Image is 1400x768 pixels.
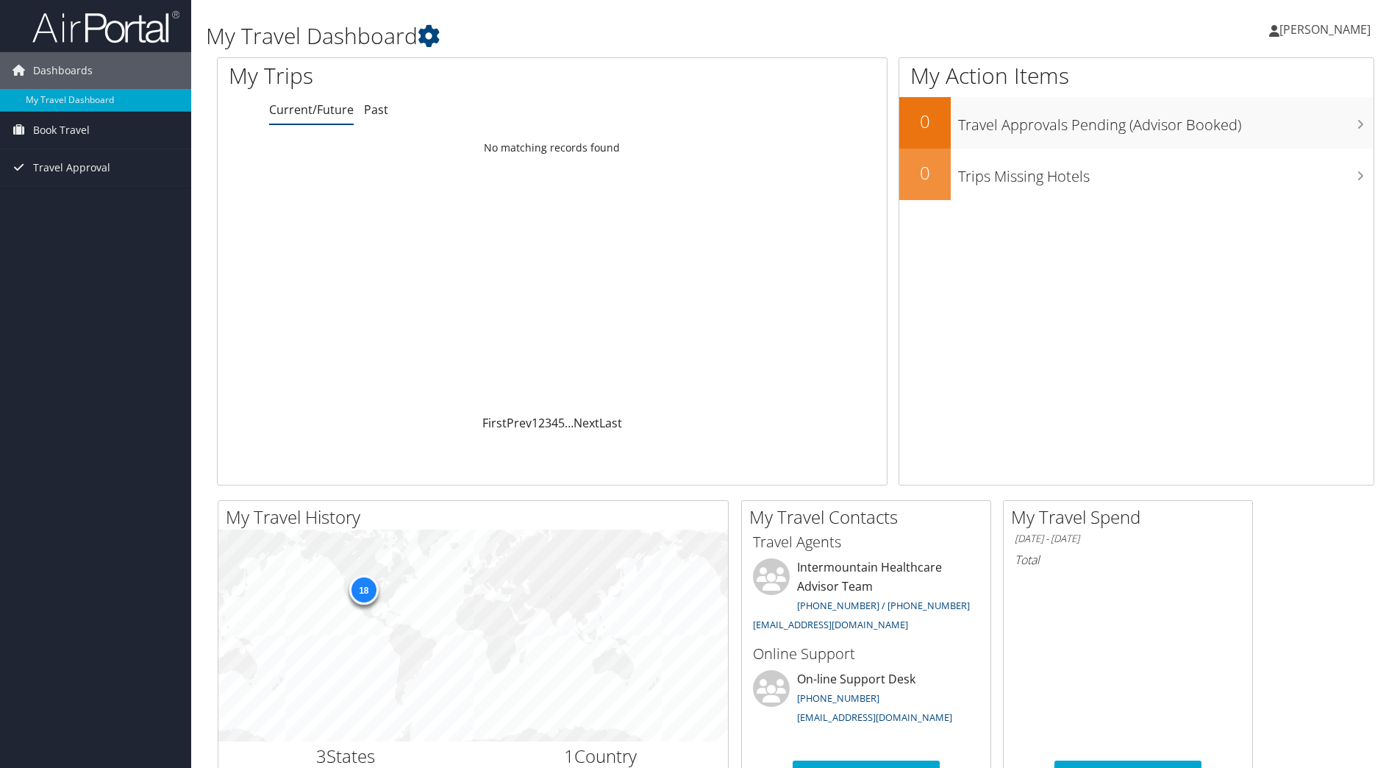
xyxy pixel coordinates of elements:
[545,415,551,431] a: 3
[746,670,987,730] li: On-line Support Desk
[899,160,951,185] h2: 0
[797,599,970,612] a: [PHONE_NUMBER] / [PHONE_NUMBER]
[538,415,545,431] a: 2
[565,415,574,431] span: …
[899,109,951,134] h2: 0
[33,52,93,89] span: Dashboards
[753,618,908,631] a: [EMAIL_ADDRESS][DOMAIN_NAME]
[364,102,388,118] a: Past
[564,744,574,768] span: 1
[1269,7,1385,51] a: [PERSON_NAME]
[229,60,597,91] h1: My Trips
[753,532,979,552] h3: Travel Agents
[316,744,326,768] span: 3
[753,644,979,664] h3: Online Support
[1015,552,1241,568] h6: Total
[749,505,990,530] h2: My Travel Contacts
[746,558,987,637] li: Intermountain Healthcare Advisor Team
[797,711,952,724] a: [EMAIL_ADDRESS][DOMAIN_NAME]
[33,149,110,186] span: Travel Approval
[32,10,179,44] img: airportal-logo.png
[206,21,992,51] h1: My Travel Dashboard
[558,415,565,431] a: 5
[269,102,354,118] a: Current/Future
[1279,21,1371,38] span: [PERSON_NAME]
[349,575,378,605] div: 18
[599,415,622,431] a: Last
[958,107,1374,135] h3: Travel Approvals Pending (Advisor Booked)
[226,505,728,530] h2: My Travel History
[532,415,538,431] a: 1
[1011,505,1252,530] h2: My Travel Spend
[899,60,1374,91] h1: My Action Items
[33,112,90,149] span: Book Travel
[899,97,1374,149] a: 0Travel Approvals Pending (Advisor Booked)
[958,159,1374,187] h3: Trips Missing Hotels
[551,415,558,431] a: 4
[899,149,1374,200] a: 0Trips Missing Hotels
[574,415,599,431] a: Next
[797,691,879,705] a: [PHONE_NUMBER]
[507,415,532,431] a: Prev
[218,135,887,161] td: No matching records found
[482,415,507,431] a: First
[1015,532,1241,546] h6: [DATE] - [DATE]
